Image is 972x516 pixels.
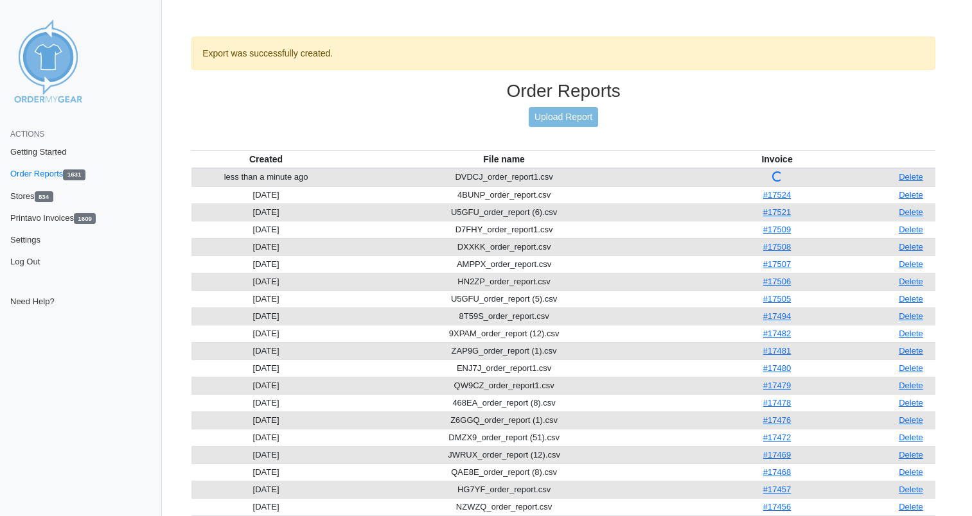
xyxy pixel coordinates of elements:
[63,169,85,180] span: 1631
[899,346,923,356] a: Delete
[191,168,340,187] td: less than a minute ago
[763,346,791,356] a: #17481
[35,191,53,202] span: 834
[191,255,340,273] td: [DATE]
[763,190,791,200] a: #17524
[340,498,667,515] td: NZWZQ_order_report.csv
[899,207,923,217] a: Delete
[10,130,44,139] span: Actions
[899,381,923,390] a: Delete
[899,172,923,182] a: Delete
[763,363,791,373] a: #17480
[899,190,923,200] a: Delete
[763,467,791,477] a: #17468
[340,221,667,238] td: D7FHY_order_report1.csv
[763,207,791,217] a: #17521
[191,238,340,255] td: [DATE]
[191,325,340,342] td: [DATE]
[899,242,923,252] a: Delete
[763,398,791,408] a: #17478
[191,37,935,70] div: Export was successfully created.
[899,485,923,494] a: Delete
[340,150,667,168] th: File name
[191,203,340,221] td: [DATE]
[899,398,923,408] a: Delete
[340,273,667,290] td: HN2ZP_order_report.csv
[667,150,887,168] th: Invoice
[191,186,340,203] td: [DATE]
[191,463,340,481] td: [DATE]
[899,225,923,234] a: Delete
[191,446,340,463] td: [DATE]
[191,342,340,359] td: [DATE]
[340,377,667,394] td: QW9CZ_order_report1.csv
[763,311,791,321] a: #17494
[529,107,598,127] a: Upload Report
[763,433,791,442] a: #17472
[899,467,923,477] a: Delete
[340,307,667,325] td: 8T59S_order_report.csv
[191,307,340,325] td: [DATE]
[191,80,935,102] h3: Order Reports
[899,415,923,425] a: Delete
[340,463,667,481] td: QAE8E_order_report (8).csv
[899,329,923,338] a: Delete
[340,325,667,342] td: 9XPAM_order_report (12).csv
[191,273,340,290] td: [DATE]
[340,238,667,255] td: DXXKK_order_report.csv
[191,411,340,429] td: [DATE]
[340,255,667,273] td: AMPPX_order_report.csv
[340,168,667,187] td: DVDCJ_order_report1.csv
[191,377,340,394] td: [DATE]
[191,359,340,377] td: [DATE]
[340,290,667,307] td: U5GFU_order_report (5).csv
[340,446,667,463] td: JWRUX_order_report (12).csv
[191,290,340,307] td: [DATE]
[899,450,923,460] a: Delete
[899,363,923,373] a: Delete
[899,502,923,512] a: Delete
[340,429,667,446] td: DMZX9_order_report (51).csv
[191,150,340,168] th: Created
[899,277,923,286] a: Delete
[763,450,791,460] a: #17469
[763,485,791,494] a: #17457
[899,259,923,269] a: Delete
[191,221,340,238] td: [DATE]
[191,498,340,515] td: [DATE]
[763,242,791,252] a: #17508
[899,311,923,321] a: Delete
[763,381,791,390] a: #17479
[191,481,340,498] td: [DATE]
[899,294,923,304] a: Delete
[899,433,923,442] a: Delete
[340,481,667,498] td: HG7YF_order_report.csv
[340,411,667,429] td: Z6GGQ_order_report (1).csv
[763,225,791,234] a: #17509
[340,394,667,411] td: 468EA_order_report (8).csv
[340,186,667,203] td: 4BUNP_order_report.csv
[763,502,791,512] a: #17456
[763,259,791,269] a: #17507
[340,342,667,359] td: ZAP9G_order_report (1).csv
[74,213,96,224] span: 1609
[763,329,791,338] a: #17482
[763,294,791,304] a: #17505
[191,394,340,411] td: [DATE]
[340,359,667,377] td: ENJ7J_order_report1.csv
[763,277,791,286] a: #17506
[340,203,667,221] td: U5GFU_order_report (6).csv
[763,415,791,425] a: #17476
[191,429,340,446] td: [DATE]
